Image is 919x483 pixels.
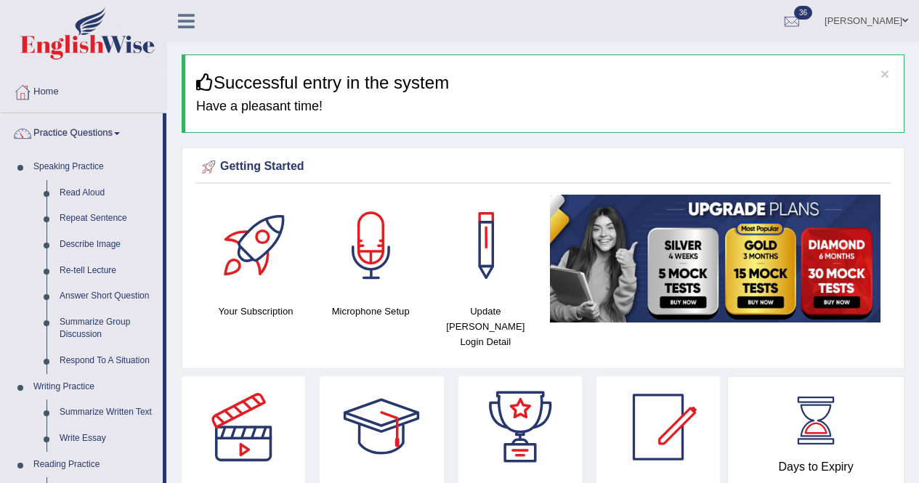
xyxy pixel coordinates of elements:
a: Summarize Written Text [53,399,163,426]
h3: Successful entry in the system [196,73,893,92]
h4: Update [PERSON_NAME] Login Detail [435,304,535,349]
h4: Have a pleasant time! [196,100,893,114]
a: Speaking Practice [27,154,163,180]
h4: Your Subscription [206,304,306,319]
a: Respond To A Situation [53,348,163,374]
h4: Microphone Setup [320,304,421,319]
button: × [880,66,889,81]
h4: Days to Expiry [744,460,888,474]
div: Getting Started [198,156,888,178]
span: 36 [794,6,812,20]
img: small5.jpg [550,195,880,322]
a: Repeat Sentence [53,206,163,232]
a: Write Essay [53,426,163,452]
a: Writing Practice [27,374,163,400]
a: Home [1,72,166,108]
a: Answer Short Question [53,283,163,309]
a: Describe Image [53,232,163,258]
a: Summarize Group Discussion [53,309,163,348]
a: Practice Questions [1,113,163,150]
a: Re-tell Lecture [53,258,163,284]
a: Read Aloud [53,180,163,206]
a: Reading Practice [27,452,163,478]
